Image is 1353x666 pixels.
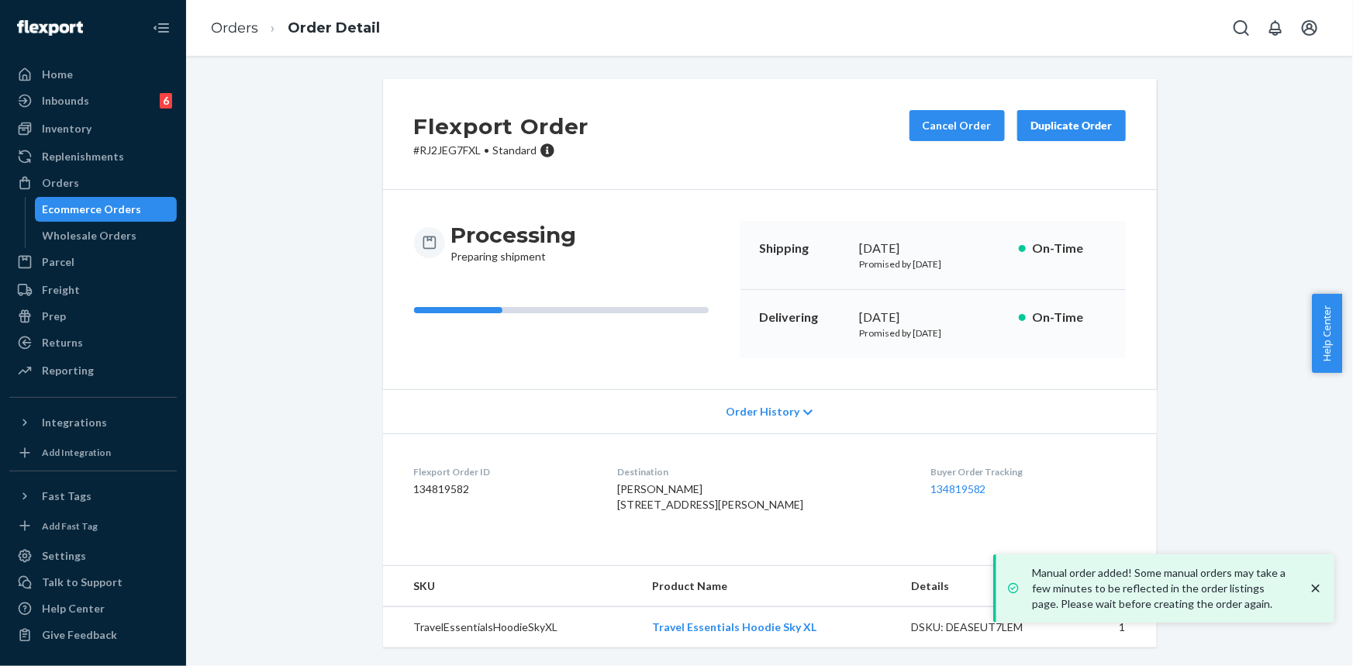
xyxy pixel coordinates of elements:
dd: 134819582 [414,481,593,497]
span: Standard [493,143,537,157]
button: Open notifications [1260,12,1291,43]
div: Add Fast Tag [42,519,98,533]
a: Freight [9,278,177,302]
div: [DATE] [860,309,1006,326]
span: Order History [726,404,799,419]
a: Parcel [9,250,177,274]
div: Ecommerce Orders [43,202,142,217]
p: Promised by [DATE] [860,326,1006,340]
a: Prep [9,304,177,329]
div: Home [42,67,73,82]
ol: breadcrumbs [198,5,392,51]
div: Duplicate Order [1030,118,1113,133]
p: Delivering [759,309,847,326]
a: Travel Essentials Hoodie Sky XL [652,620,816,633]
dt: Buyer Order Tracking [930,465,1126,478]
div: Inbounds [42,93,89,109]
div: Returns [42,335,83,350]
th: SKU [383,566,640,607]
div: Orders [42,175,79,191]
button: Help Center [1312,294,1342,373]
div: Settings [42,548,86,564]
a: Inventory [9,116,177,141]
a: Inbounds6 [9,88,177,113]
div: Inventory [42,121,91,136]
a: Help Center [9,596,177,621]
a: Returns [9,330,177,355]
button: Open account menu [1294,12,1325,43]
div: Add Integration [42,446,111,459]
div: Preparing shipment [451,221,577,264]
button: Open Search Box [1226,12,1257,43]
p: # RJ2JEG7FXL [414,143,589,158]
th: Details [899,566,1070,607]
img: Flexport logo [17,20,83,36]
button: Cancel Order [909,110,1005,141]
p: On-Time [1032,309,1107,326]
p: Promised by [DATE] [860,257,1006,271]
div: Integrations [42,415,107,430]
div: Prep [42,309,66,324]
div: 6 [160,93,172,109]
button: Give Feedback [9,623,177,647]
h2: Flexport Order [414,110,589,143]
a: 134819582 [930,482,986,495]
a: Add Integration [9,441,177,464]
h3: Processing [451,221,577,249]
button: Fast Tags [9,484,177,509]
td: TravelEssentialsHoodieSkyXL [383,607,640,648]
div: DSKU: DEASEUT7LEM [912,619,1058,635]
a: Reporting [9,358,177,383]
a: Replenishments [9,144,177,169]
p: Shipping [759,240,847,257]
div: Parcel [42,254,74,270]
div: Reporting [42,363,94,378]
button: Integrations [9,410,177,435]
p: On-Time [1032,240,1107,257]
div: Help Center [42,601,105,616]
p: Manual order added! Some manual orders may take a few minutes to be reflected in the order listin... [1032,565,1293,612]
a: Ecommerce Orders [35,197,178,222]
div: Wholesale Orders [43,228,137,243]
button: Duplicate Order [1017,110,1126,141]
a: Settings [9,543,177,568]
dt: Flexport Order ID [414,465,593,478]
div: Freight [42,282,80,298]
div: [DATE] [860,240,1006,257]
th: Product Name [640,566,899,607]
svg: close toast [1308,581,1324,596]
div: Talk to Support [42,575,123,590]
div: Fast Tags [42,488,91,504]
dt: Destination [617,465,906,478]
a: Wholesale Orders [35,223,178,248]
a: Talk to Support [9,570,177,595]
a: Orders [9,171,177,195]
div: Replenishments [42,149,124,164]
td: 1 [1069,607,1156,648]
a: Orders [211,19,258,36]
a: Add Fast Tag [9,515,177,538]
a: Home [9,62,177,87]
a: Order Detail [288,19,380,36]
span: • [485,143,490,157]
span: [PERSON_NAME] [STREET_ADDRESS][PERSON_NAME] [617,482,803,511]
div: Give Feedback [42,627,117,643]
button: Close Navigation [146,12,177,43]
